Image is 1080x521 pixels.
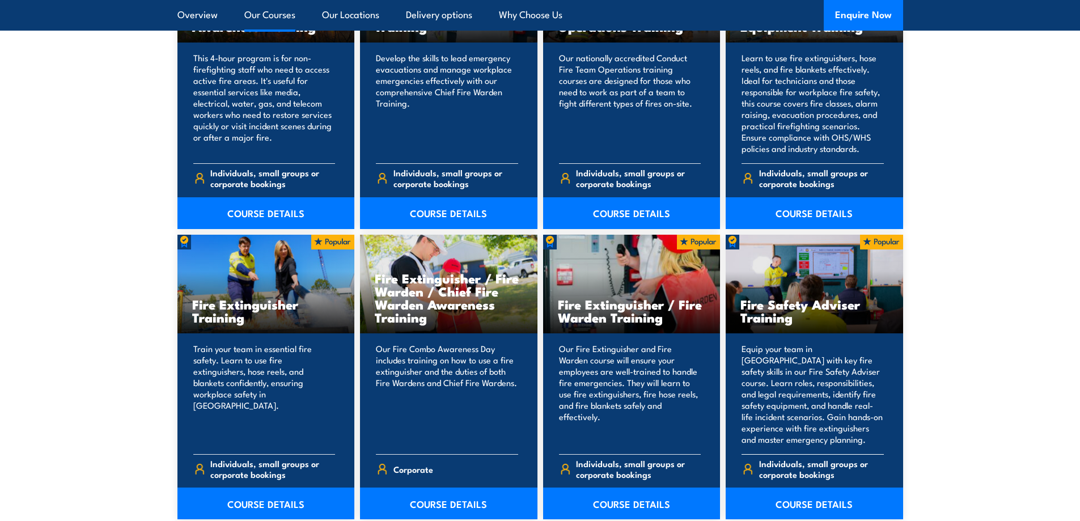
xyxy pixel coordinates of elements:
h3: Fire Extinguisher / Fire Warden / Chief Fire Warden Awareness Training [375,272,523,324]
p: Our nationally accredited Conduct Fire Team Operations training courses are designed for those wh... [559,52,701,154]
p: Learn to use fire extinguishers, hose reels, and fire blankets effectively. Ideal for technicians... [742,52,884,154]
p: Our Fire Extinguisher and Fire Warden course will ensure your employees are well-trained to handl... [559,343,701,445]
a: COURSE DETAILS [543,488,721,519]
h3: Conduct Fire Team Operations Training [558,7,706,33]
a: COURSE DETAILS [360,197,537,229]
a: COURSE DETAILS [177,488,355,519]
a: COURSE DETAILS [177,197,355,229]
h3: Fire Safety Adviser Training [740,298,888,324]
a: COURSE DETAILS [360,488,537,519]
a: COURSE DETAILS [543,197,721,229]
a: COURSE DETAILS [726,488,903,519]
p: Train your team in essential fire safety. Learn to use fire extinguishers, hose reels, and blanke... [193,343,336,445]
h3: [PERSON_NAME] Fire Awareness Training [192,7,340,33]
span: Individuals, small groups or corporate bookings [759,167,884,189]
span: Individuals, small groups or corporate bookings [393,167,518,189]
a: COURSE DETAILS [726,197,903,229]
span: Individuals, small groups or corporate bookings [210,167,335,189]
span: Individuals, small groups or corporate bookings [576,167,701,189]
p: Our Fire Combo Awareness Day includes training on how to use a fire extinguisher and the duties o... [376,343,518,445]
h3: Fire Extinguisher Training [192,298,340,324]
span: Corporate [393,460,433,478]
p: This 4-hour program is for non-firefighting staff who need to access active fire areas. It's usef... [193,52,336,154]
span: Individuals, small groups or corporate bookings [759,458,884,480]
p: Equip your team in [GEOGRAPHIC_DATA] with key fire safety skills in our Fire Safety Adviser cours... [742,343,884,445]
span: Individuals, small groups or corporate bookings [210,458,335,480]
p: Develop the skills to lead emergency evacuations and manage workplace emergencies effectively wit... [376,52,518,154]
h3: Fire Extinguisher / Fire Warden Training [558,298,706,324]
h3: Chief Fire Warden Training [375,7,523,33]
span: Individuals, small groups or corporate bookings [576,458,701,480]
